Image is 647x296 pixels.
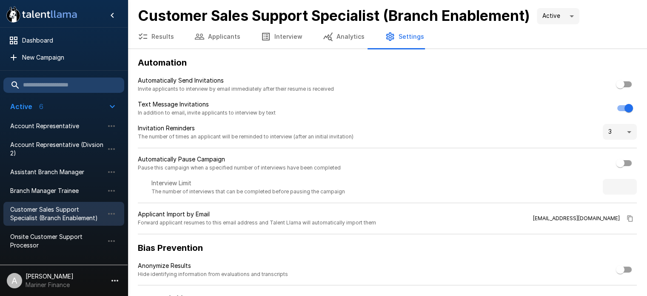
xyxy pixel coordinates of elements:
[184,25,251,49] button: Applicants
[138,262,288,270] p: Anonymize Results
[138,132,353,141] span: The number of times an applicant will be reminded to interview (after an initial invitation)
[138,7,530,24] b: Customer Sales Support Specialist (Branch Enablement)
[138,270,288,279] span: Hide identifying information from evaluations and transcripts
[533,214,620,223] span: [EMAIL_ADDRESS][DOMAIN_NAME]
[138,76,334,85] p: Automatically Send Invitations
[313,25,375,49] button: Analytics
[151,187,345,196] span: The number of interviews that can be completed before pausing the campaign
[138,100,276,109] p: Text Message Invitations
[138,57,187,68] b: Automation
[138,109,276,117] span: In addition to email, invite applicants to interview by text
[138,243,203,253] b: Bias Prevention
[138,164,341,172] span: Pause this campaign when a specified number of interviews have been completed
[603,124,637,140] div: 3
[375,25,434,49] button: Settings
[251,25,313,49] button: Interview
[138,210,376,218] p: Applicant Import by Email
[138,218,376,227] span: Forward applicant resumes to this email address and Talent Llama will automatically import them
[128,25,184,49] button: Results
[537,8,579,24] div: Active
[151,179,345,187] p: Interview Limit
[138,85,334,93] span: Invite applicants to interview by email immediately after their resume is received
[138,155,341,164] p: Automatically Pause Campaign
[138,124,353,132] p: Invitation Reminders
